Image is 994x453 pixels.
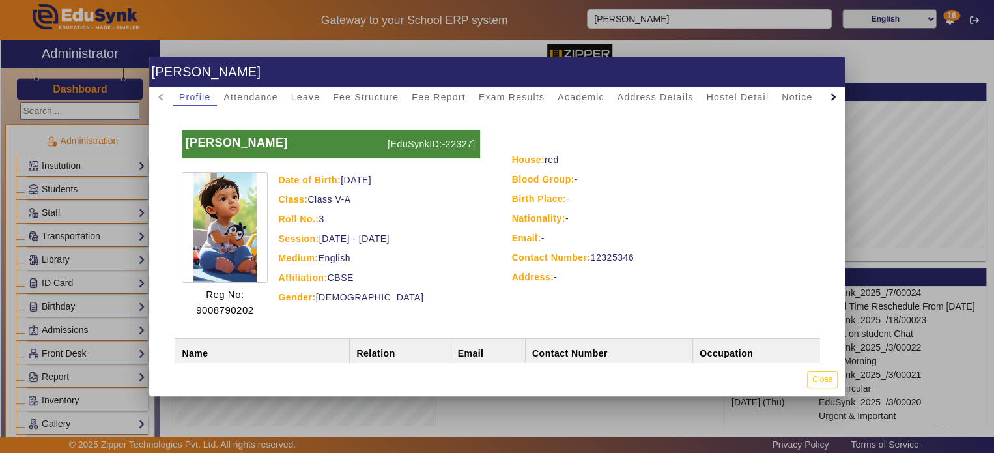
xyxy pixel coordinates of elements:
th: Occupation [693,338,819,368]
span: Exam Results [479,93,545,102]
strong: Address: [512,272,554,282]
span: Fee Structure [333,93,399,102]
th: Name [175,338,350,368]
strong: Class: [278,194,307,205]
div: - [512,191,815,207]
b: [PERSON_NAME] [185,136,288,149]
div: [DATE] - [DATE] [278,231,479,246]
span: Notice [782,93,812,102]
strong: Session: [278,233,319,244]
span: Profile [179,93,210,102]
div: [DATE] [278,172,479,188]
button: Close [807,371,838,388]
strong: Date of Birth: [278,175,341,185]
div: CBSE [278,270,479,285]
strong: Email: [512,233,541,243]
p: Reg No: [196,287,253,302]
strong: Contact Number: [512,252,591,263]
div: - [512,211,815,226]
th: Contact Number [525,338,692,368]
div: English [278,250,479,266]
th: Email [451,338,525,368]
span: Attendance [223,93,277,102]
strong: Gender: [278,292,315,302]
div: - [512,171,815,187]
div: - [512,269,815,285]
div: red [512,152,815,168]
span: Hostel Detail [706,93,769,102]
strong: Blood Group: [512,174,575,184]
span: Leave [291,93,320,102]
strong: House: [512,154,545,165]
h1: [PERSON_NAME] [149,57,845,87]
strong: Roll No.: [278,214,319,224]
th: Relation [350,338,451,368]
strong: Birth Place: [512,194,567,204]
div: 12325346 [512,250,815,265]
span: Fee Report [412,93,466,102]
strong: Nationality: [512,213,565,224]
strong: Medium: [278,253,318,263]
div: Class V-A [278,192,479,207]
span: Academic [558,93,604,102]
div: - [512,230,815,246]
span: Address Details [618,93,694,102]
img: ef996a47-5e70-4dc8-bbd6-8977c6661d5c [182,172,268,283]
div: 3 [278,211,479,227]
strong: Affiliation: [278,272,327,283]
p: 9008790202 [196,302,253,318]
div: [DEMOGRAPHIC_DATA] [278,289,479,305]
p: [EduSynkID:-22327] [384,130,479,158]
